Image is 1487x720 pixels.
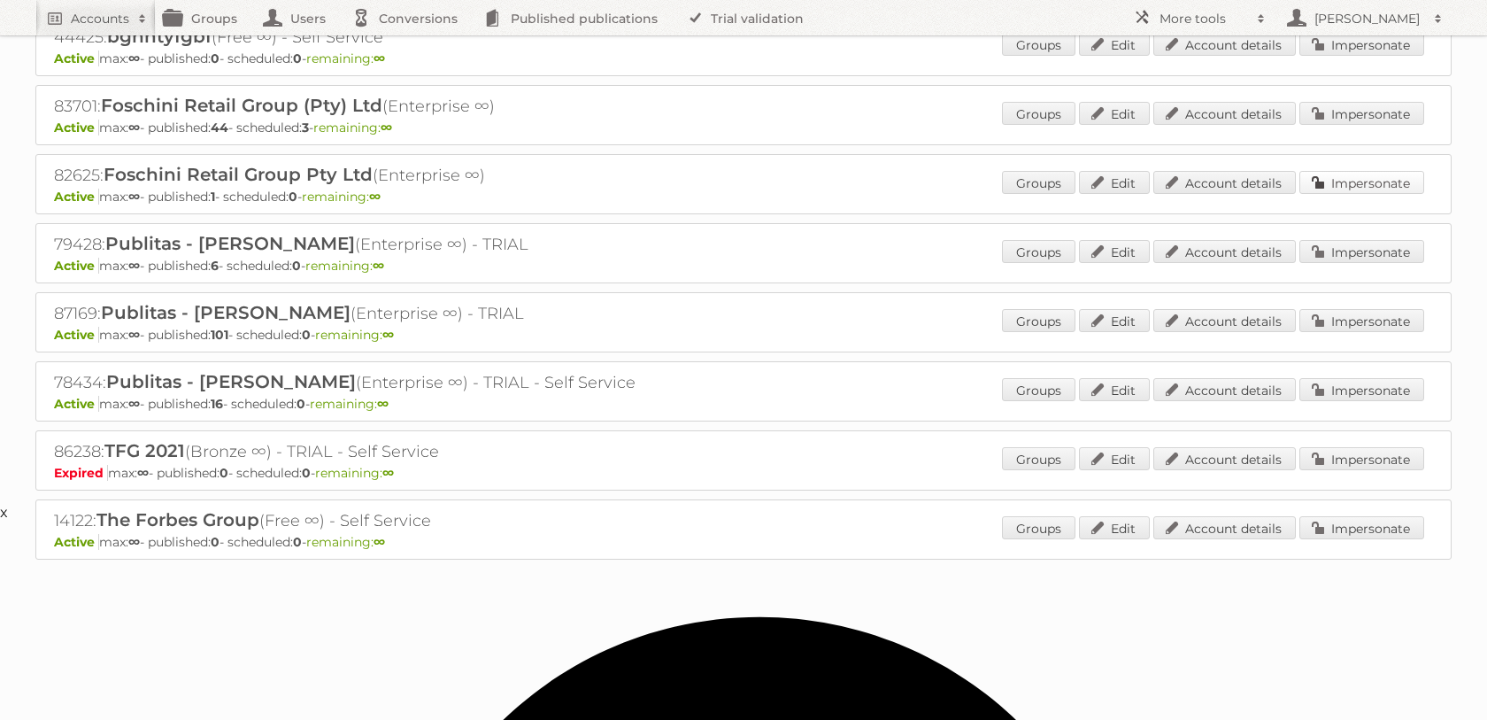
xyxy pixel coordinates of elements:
[381,120,392,135] strong: ∞
[1299,378,1424,401] a: Impersonate
[374,50,385,66] strong: ∞
[54,189,99,205] span: Active
[1002,33,1075,56] a: Groups
[106,371,356,392] span: Publitas - [PERSON_NAME]
[104,440,185,461] span: TFG 2021
[293,50,302,66] strong: 0
[128,120,140,135] strong: ∞
[54,534,1433,550] p: max: - published: - scheduled: -
[302,465,311,481] strong: 0
[211,396,223,412] strong: 16
[54,302,674,325] h2: 87169: (Enterprise ∞) - TRIAL
[1002,240,1075,263] a: Groups
[1002,309,1075,332] a: Groups
[1299,447,1424,470] a: Impersonate
[128,189,140,205] strong: ∞
[1079,516,1150,539] a: Edit
[54,327,99,343] span: Active
[54,509,674,532] h2: 14122: (Free ∞) - Self Service
[1153,447,1296,470] a: Account details
[1079,447,1150,470] a: Edit
[54,95,674,118] h2: 83701: (Enterprise ∞)
[128,396,140,412] strong: ∞
[54,396,99,412] span: Active
[315,327,394,343] span: remaining:
[306,50,385,66] span: remaining:
[369,189,381,205] strong: ∞
[305,258,384,274] span: remaining:
[302,189,381,205] span: remaining:
[382,327,394,343] strong: ∞
[54,371,674,394] h2: 78434: (Enterprise ∞) - TRIAL - Self Service
[101,302,351,323] span: Publitas - [PERSON_NAME]
[54,534,99,550] span: Active
[1299,516,1424,539] a: Impersonate
[1299,102,1424,125] a: Impersonate
[1299,171,1424,194] a: Impersonate
[1079,102,1150,125] a: Edit
[1079,309,1150,332] a: Edit
[54,233,674,256] h2: 79428: (Enterprise ∞) - TRIAL
[1002,171,1075,194] a: Groups
[104,164,373,185] span: Foschini Retail Group Pty Ltd
[1153,33,1296,56] a: Account details
[1299,33,1424,56] a: Impersonate
[137,465,149,481] strong: ∞
[313,120,392,135] span: remaining:
[128,50,140,66] strong: ∞
[54,258,99,274] span: Active
[1002,447,1075,470] a: Groups
[306,534,385,550] span: remaining:
[289,189,297,205] strong: 0
[382,465,394,481] strong: ∞
[54,440,674,463] h2: 86238: (Bronze ∞) - TRIAL - Self Service
[1299,309,1424,332] a: Impersonate
[1153,171,1296,194] a: Account details
[211,120,228,135] strong: 44
[377,396,389,412] strong: ∞
[1310,10,1425,27] h2: [PERSON_NAME]
[128,327,140,343] strong: ∞
[54,50,1433,66] p: max: - published: - scheduled: -
[211,258,219,274] strong: 6
[315,465,394,481] span: remaining:
[1160,10,1248,27] h2: More tools
[211,189,215,205] strong: 1
[54,120,1433,135] p: max: - published: - scheduled: -
[292,258,301,274] strong: 0
[302,327,311,343] strong: 0
[1079,378,1150,401] a: Edit
[310,396,389,412] span: remaining:
[211,50,220,66] strong: 0
[211,534,220,550] strong: 0
[54,189,1433,205] p: max: - published: - scheduled: -
[1002,516,1075,539] a: Groups
[54,164,674,187] h2: 82625: (Enterprise ∞)
[96,509,259,530] span: The Forbes Group
[128,258,140,274] strong: ∞
[54,258,1433,274] p: max: - published: - scheduled: -
[54,327,1433,343] p: max: - published: - scheduled: -
[107,26,212,47] span: bghntyfgbf
[101,95,382,116] span: Foschini Retail Group (Pty) Ltd
[54,396,1433,412] p: max: - published: - scheduled: -
[293,534,302,550] strong: 0
[71,10,129,27] h2: Accounts
[302,120,309,135] strong: 3
[54,465,108,481] span: Expired
[128,534,140,550] strong: ∞
[1002,378,1075,401] a: Groups
[105,233,355,254] span: Publitas - [PERSON_NAME]
[1153,378,1296,401] a: Account details
[1153,516,1296,539] a: Account details
[1079,171,1150,194] a: Edit
[374,534,385,550] strong: ∞
[54,26,674,49] h2: 44425: (Free ∞) - Self Service
[54,120,99,135] span: Active
[211,327,228,343] strong: 101
[1079,240,1150,263] a: Edit
[1153,309,1296,332] a: Account details
[1299,240,1424,263] a: Impersonate
[373,258,384,274] strong: ∞
[297,396,305,412] strong: 0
